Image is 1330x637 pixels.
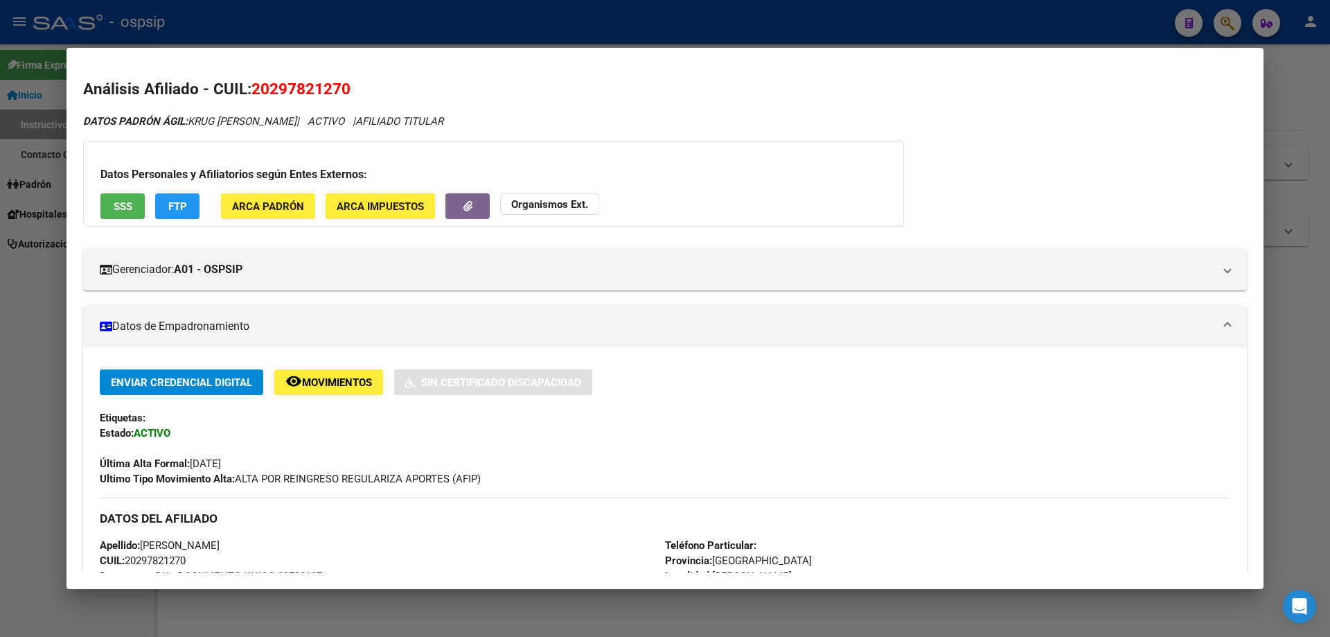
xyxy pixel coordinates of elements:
button: Movimientos [274,369,383,395]
strong: Provincia: [665,555,712,567]
span: [PERSON_NAME] [665,570,792,582]
i: | ACTIVO | [83,115,443,128]
span: ARCA Padrón [232,200,304,213]
span: [DATE] [100,457,221,470]
span: AFILIADO TITULAR [355,115,443,128]
strong: Teléfono Particular: [665,539,756,552]
span: ARCA Impuestos [337,200,424,213]
mat-icon: remove_red_eye [285,373,302,390]
span: SSS [114,200,132,213]
strong: DATOS PADRÓN ÁGIL: [83,115,188,128]
h2: Análisis Afiliado - CUIL: [83,78,1247,101]
span: Enviar Credencial Digital [111,376,252,389]
strong: Etiquetas: [100,412,145,424]
strong: Organismos Ext. [511,198,588,211]
strong: Estado: [100,427,134,439]
strong: ACTIVO [134,427,170,439]
button: ARCA Impuestos [326,193,435,219]
span: Sin Certificado Discapacidad [421,376,581,389]
span: FTP [168,200,187,213]
strong: Última Alta Formal: [100,457,190,470]
strong: A01 - OSPSIP [174,261,242,278]
button: SSS [100,193,145,219]
button: Enviar Credencial Digital [100,369,263,395]
button: ARCA Padrón [221,193,315,219]
strong: Localidad: [665,570,712,582]
mat-panel-title: Datos de Empadronamiento [100,318,1214,335]
strong: Apellido: [100,539,140,552]
span: ALTA POR REINGRESO REGULARIZA APORTES (AFIP) [100,473,481,485]
span: 20297821270 [251,80,351,98]
div: Open Intercom Messenger [1283,590,1316,623]
button: FTP [155,193,199,219]
span: KRUG [PERSON_NAME] [83,115,296,128]
mat-expansion-panel-header: Gerenciador:A01 - OSPSIP [83,249,1247,290]
span: [GEOGRAPHIC_DATA] [665,555,812,567]
button: Organismos Ext. [500,193,599,215]
h3: Datos Personales y Afiliatorios según Entes Externos: [100,166,887,183]
button: Sin Certificado Discapacidad [394,369,592,395]
strong: Documento: [100,570,155,582]
span: [PERSON_NAME] [100,539,220,552]
span: DU - DOCUMENTO UNICO 29782127 [100,570,322,582]
strong: Ultimo Tipo Movimiento Alta: [100,473,235,485]
span: 20297821270 [100,555,186,567]
mat-expansion-panel-header: Datos de Empadronamiento [83,306,1247,347]
mat-panel-title: Gerenciador: [100,261,1214,278]
h3: DATOS DEL AFILIADO [100,511,1230,526]
strong: CUIL: [100,555,125,567]
span: Movimientos [302,376,372,389]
